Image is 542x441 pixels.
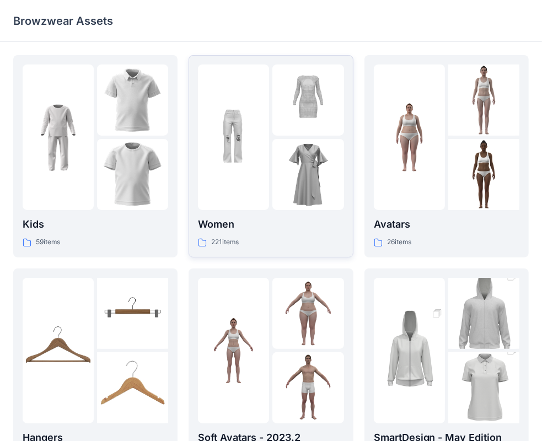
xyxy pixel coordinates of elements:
img: folder 3 [448,139,519,210]
p: 26 items [387,236,411,248]
img: folder 2 [448,64,519,136]
p: Avatars [374,217,519,232]
img: folder 2 [272,278,344,349]
img: folder 1 [23,315,94,386]
p: Kids [23,217,168,232]
img: folder 3 [272,139,344,210]
img: folder 3 [97,352,168,423]
img: folder 1 [198,102,269,173]
a: folder 1folder 2folder 3Women221items [189,55,353,257]
a: folder 1folder 2folder 3Avatars26items [364,55,529,257]
p: Women [198,217,344,232]
img: folder 1 [198,315,269,386]
img: folder 1 [374,297,445,404]
img: folder 2 [97,278,168,349]
img: folder 3 [272,352,344,423]
p: 221 items [211,236,239,248]
img: folder 2 [272,64,344,136]
img: folder 1 [23,102,94,173]
a: folder 1folder 2folder 3Kids59items [13,55,178,257]
p: 59 items [36,236,60,248]
img: folder 3 [97,139,168,210]
img: folder 2 [448,260,519,367]
img: folder 1 [374,102,445,173]
p: Browzwear Assets [13,13,113,29]
img: folder 2 [97,64,168,136]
